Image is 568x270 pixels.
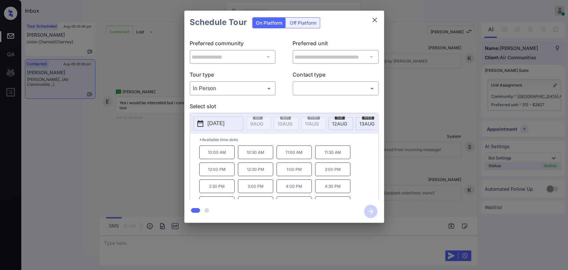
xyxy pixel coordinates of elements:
[360,203,381,220] button: btn-next
[199,134,378,145] p: *Available time slots
[190,102,379,113] p: Select slot
[277,162,312,176] p: 1:00 PM
[277,145,312,159] p: 11:00 AM
[315,145,350,159] p: 11:30 AM
[190,39,276,50] p: Preferred community
[238,145,273,159] p: 10:30 AM
[238,196,273,210] p: 5:30 PM
[368,13,381,27] button: close
[238,162,273,176] p: 12:30 PM
[199,145,235,159] p: 10:00 AM
[292,71,379,81] p: Contact type
[199,179,235,193] p: 2:30 PM
[277,179,312,193] p: 4:00 PM
[199,196,235,210] p: 5:00 PM
[315,196,350,210] p: 6:30 PM
[184,11,252,34] h2: Schedule Tour
[191,83,274,94] div: In Person
[208,120,225,128] p: [DATE]
[315,162,350,176] p: 2:00 PM
[362,116,374,120] span: wed
[193,117,243,131] button: [DATE]
[335,116,345,120] span: tue
[190,71,276,81] p: Tour type
[359,121,374,127] span: 13 AUG
[292,39,379,50] p: Preferred unit
[315,179,350,193] p: 4:30 PM
[199,162,235,176] p: 12:00 PM
[238,179,273,193] p: 3:00 PM
[328,117,353,130] div: date-select
[356,117,380,130] div: date-select
[277,196,312,210] p: 6:00 PM
[253,18,285,28] div: On Platform
[332,121,347,127] span: 12 AUG
[286,18,320,28] div: Off Platform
